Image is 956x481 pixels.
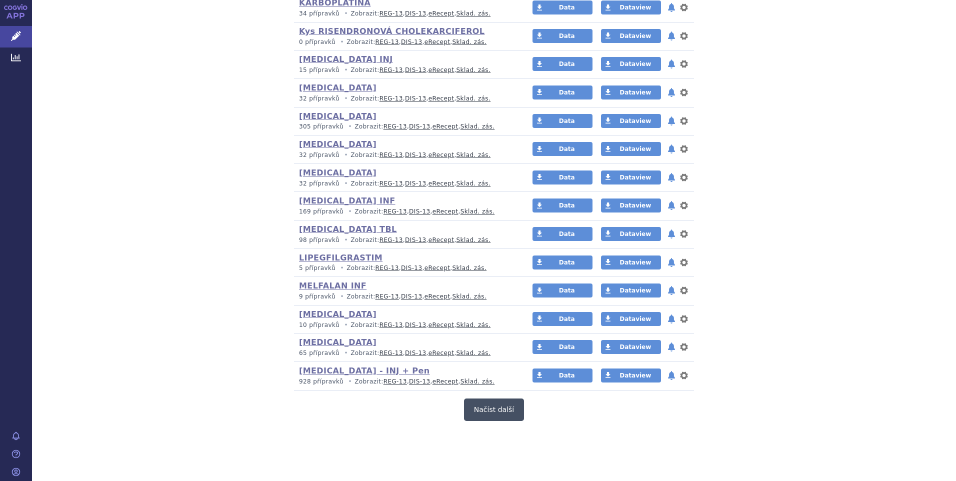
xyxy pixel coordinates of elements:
a: Sklad. zás. [456,236,491,243]
button: nastavení [679,86,689,98]
a: DIS-13 [409,123,430,130]
a: Sklad. zás. [456,180,491,187]
a: eRecept [432,378,458,385]
a: Sklad. zás. [452,293,487,300]
a: [MEDICAL_DATA] [299,337,376,347]
a: REG-13 [379,95,403,102]
span: 9 přípravků [299,293,335,300]
p: Zobrazit: , , , [299,236,513,244]
i: • [341,321,350,329]
span: 98 přípravků [299,236,339,243]
button: notifikace [666,284,676,296]
button: nastavení [679,58,689,70]
i: • [337,38,346,46]
a: Data [532,227,592,241]
span: 32 přípravků [299,180,339,187]
button: notifikace [666,30,676,42]
button: notifikace [666,171,676,183]
a: Sklad. zás. [456,66,491,73]
span: 32 přípravků [299,151,339,158]
span: 34 přípravků [299,10,339,17]
a: Data [532,198,592,212]
a: eRecept [432,208,458,215]
i: • [341,151,350,159]
span: Dataview [619,60,651,67]
a: Data [532,283,592,297]
span: 169 přípravků [299,208,343,215]
a: DIS-13 [405,151,426,158]
a: [MEDICAL_DATA] [299,83,376,92]
i: • [341,179,350,188]
p: Zobrazit: , , , [299,9,513,18]
a: REG-13 [383,208,407,215]
a: eRecept [424,264,450,271]
a: Sklad. zás. [456,10,491,17]
p: Zobrazit: , , , [299,292,513,301]
span: Data [559,32,575,39]
span: 15 přípravků [299,66,339,73]
p: Zobrazit: , , , [299,179,513,188]
span: Data [559,202,575,209]
button: nastavení [679,115,689,127]
button: nastavení [679,199,689,211]
a: Dataview [601,255,661,269]
span: Data [559,117,575,124]
a: DIS-13 [405,321,426,328]
button: notifikace [666,313,676,325]
button: notifikace [666,199,676,211]
span: Data [559,4,575,11]
p: Zobrazit: , , , [299,94,513,103]
span: 305 přípravků [299,123,343,130]
a: DIS-13 [405,95,426,102]
span: Dataview [619,315,651,322]
span: Data [559,145,575,152]
span: 928 přípravků [299,378,343,385]
i: • [345,122,354,131]
a: [MEDICAL_DATA] [299,111,376,121]
a: Dataview [601,0,661,14]
a: REG-13 [383,123,407,130]
button: notifikace [666,1,676,13]
a: DIS-13 [405,180,426,187]
button: nastavení [679,369,689,381]
a: eRecept [428,10,454,17]
span: Data [559,174,575,181]
button: notifikace [666,228,676,240]
a: [MEDICAL_DATA] INF [299,196,395,205]
a: Dataview [601,142,661,156]
a: Sklad. zás. [460,208,495,215]
a: Dataview [601,368,661,382]
a: Sklad. zás. [460,378,495,385]
i: • [341,349,350,357]
span: Data [559,372,575,379]
button: nastavení [679,143,689,155]
a: Dataview [601,198,661,212]
a: REG-13 [383,378,407,385]
button: nastavení [679,1,689,13]
i: • [345,207,354,216]
a: eRecept [424,38,450,45]
span: Dataview [619,174,651,181]
a: Data [532,142,592,156]
a: Data [532,85,592,99]
a: LIPEGFILGRASTIM [299,253,382,262]
span: Dataview [619,32,651,39]
p: Zobrazit: , , , [299,321,513,329]
a: Dataview [601,29,661,43]
button: notifikace [666,58,676,70]
a: REG-13 [379,180,403,187]
a: REG-13 [375,293,399,300]
a: REG-13 [379,66,403,73]
a: eRecept [428,151,454,158]
span: Dataview [619,259,651,266]
a: DIS-13 [409,208,430,215]
a: Sklad. zás. [456,321,491,328]
a: DIS-13 [401,38,422,45]
a: DIS-13 [409,378,430,385]
a: eRecept [424,293,450,300]
a: Data [532,255,592,269]
a: REG-13 [379,10,403,17]
button: nastavení [679,30,689,42]
p: Zobrazit: , , , [299,377,513,386]
a: Data [532,312,592,326]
